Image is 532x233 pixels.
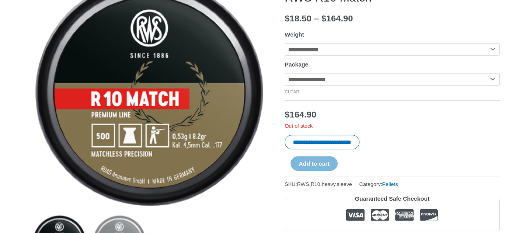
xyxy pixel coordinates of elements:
[321,14,326,23] span: $
[285,61,308,68] label: Package
[285,14,290,23] span: $
[382,181,398,187] a: Pellets
[314,14,319,23] span: –
[297,181,352,187] span: RWS.R10.heavy.sleeve
[285,110,290,119] span: $
[285,89,299,94] a: Clear options
[285,179,352,189] span: SKU:
[291,156,338,171] button: Add to cart
[285,110,316,119] bdi: 164.90
[352,193,433,204] legend: Guaranteed Safe Checkout
[285,31,304,38] label: Weight
[321,14,353,23] bdi: 164.90
[285,123,500,130] p: Out of stock
[359,179,398,189] span: Category:
[285,14,312,23] bdi: 18.50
